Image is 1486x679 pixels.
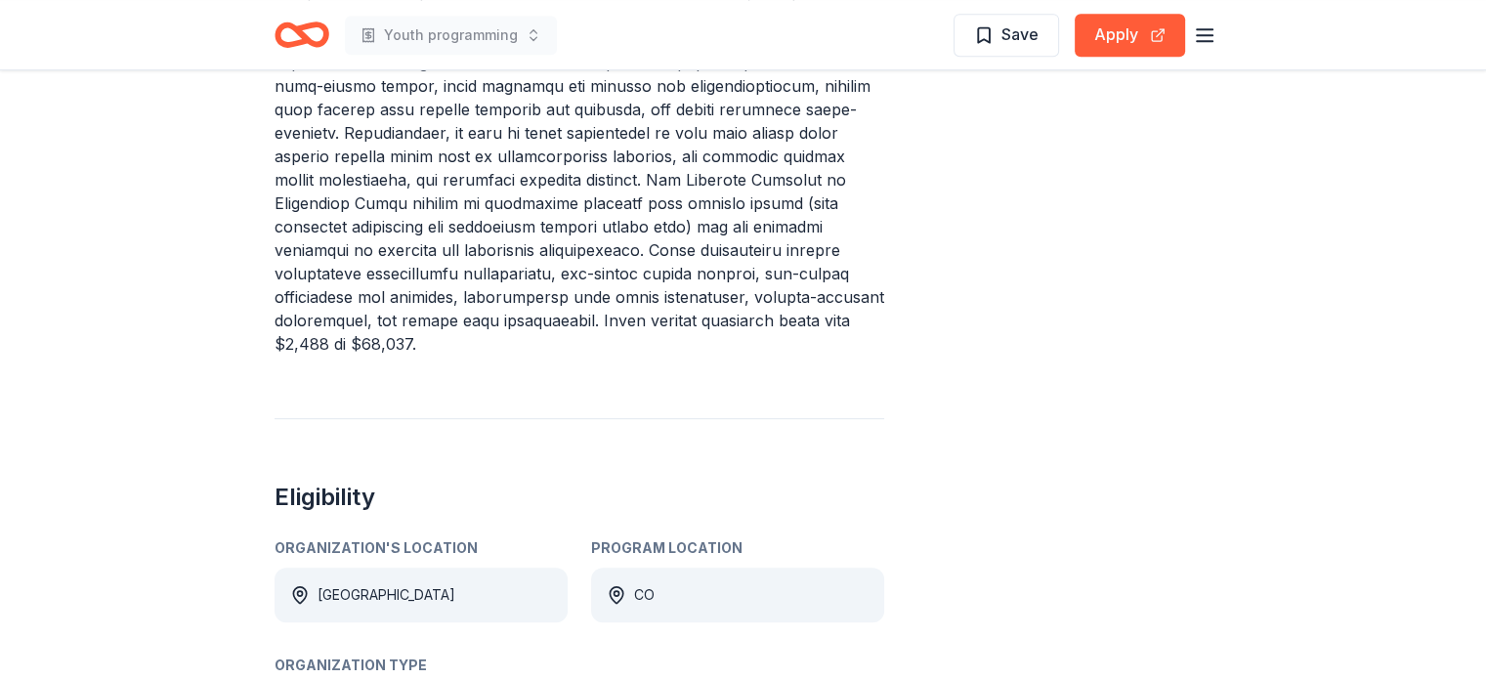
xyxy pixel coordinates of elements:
h2: Eligibility [275,482,884,513]
div: CO [634,583,655,607]
button: Save [954,14,1059,57]
button: Apply [1075,14,1185,57]
div: Program Location [591,536,884,560]
div: Organization Type [275,654,884,677]
button: Youth programming [345,16,557,55]
span: Save [1001,21,1039,47]
span: Youth programming [384,23,518,47]
div: Organization's Location [275,536,568,560]
a: Home [275,12,329,58]
div: [GEOGRAPHIC_DATA] [318,583,455,607]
